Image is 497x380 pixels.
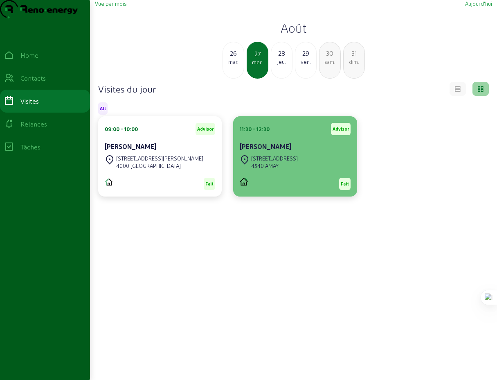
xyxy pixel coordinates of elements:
div: 27 [247,49,268,59]
h4: Visites du jour [98,83,156,95]
span: Vue par mois [95,0,126,7]
div: 09:00 - 10:00 [105,125,138,133]
span: Fait [205,181,214,187]
img: CITE [105,178,113,186]
div: 11:30 - 12:30 [240,125,270,133]
div: mar. [223,58,244,66]
span: Advisor [197,126,214,132]
img: PVELEC [240,178,248,185]
div: 26 [223,48,244,58]
div: Relances [20,119,47,129]
cam-card-title: [PERSON_NAME] [105,142,156,150]
div: Home [20,50,38,60]
div: 30 [319,48,340,58]
div: sam. [319,58,340,66]
div: 29 [295,48,316,58]
div: 4000 [GEOGRAPHIC_DATA] [116,162,203,170]
div: 4540 AMAY [251,162,298,170]
div: Contacts [20,73,46,83]
div: 31 [344,48,364,58]
span: All [100,106,106,111]
h2: Août [95,20,492,35]
span: Fait [341,181,349,187]
div: Visites [20,96,39,106]
div: mer. [247,59,268,66]
div: ven. [295,58,316,66]
span: Advisor [333,126,349,132]
cam-card-title: [PERSON_NAME] [240,142,291,150]
div: jeu. [271,58,292,66]
div: dim. [344,58,364,66]
div: [STREET_ADDRESS] [251,155,298,162]
div: [STREET_ADDRESS][PERSON_NAME] [116,155,203,162]
div: 28 [271,48,292,58]
div: Tâches [20,142,40,152]
span: Aujourd'hui [465,0,492,7]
